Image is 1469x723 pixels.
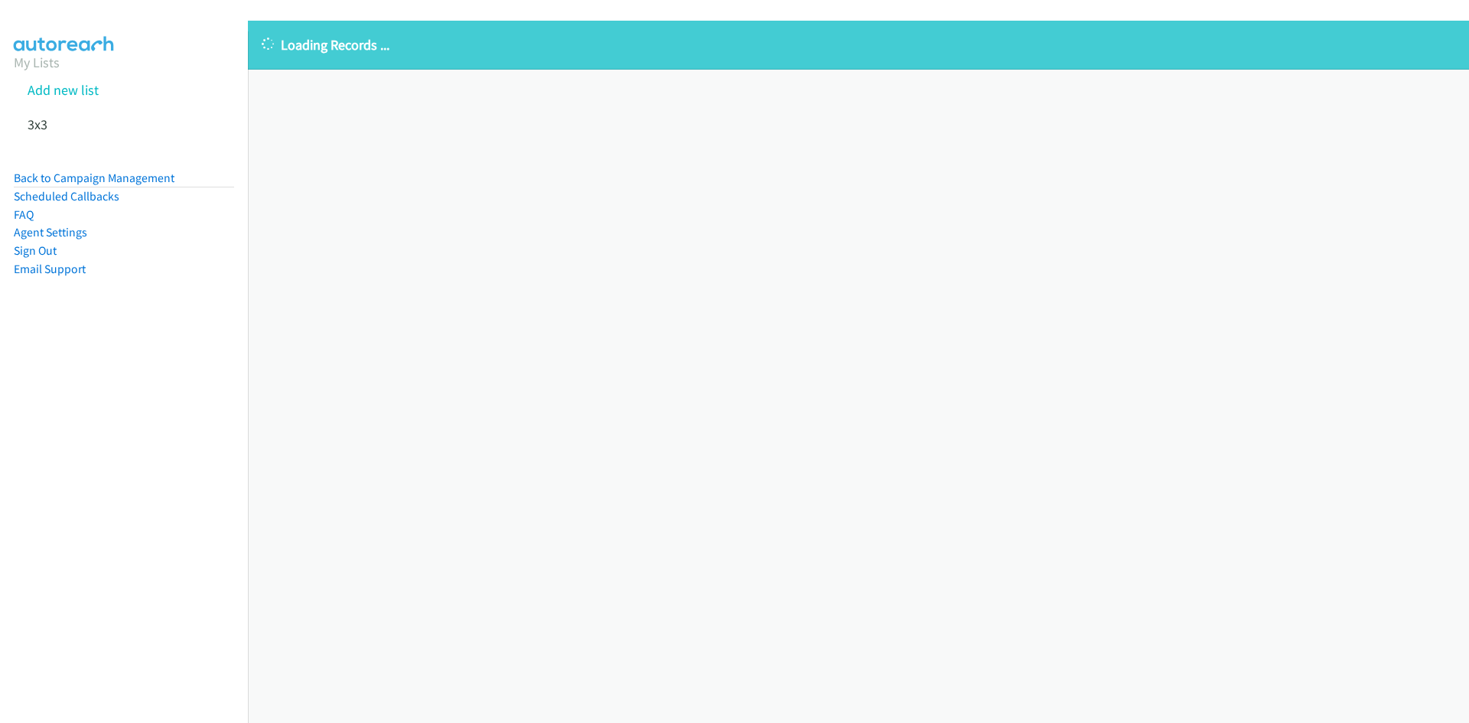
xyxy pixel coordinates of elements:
[262,34,1455,55] p: Loading Records ...
[14,207,34,222] a: FAQ
[14,54,60,71] a: My Lists
[14,171,174,185] a: Back to Campaign Management
[28,116,47,133] a: 3x3
[14,225,87,239] a: Agent Settings
[28,81,99,99] a: Add new list
[14,262,86,276] a: Email Support
[14,243,57,258] a: Sign Out
[14,189,119,204] a: Scheduled Callbacks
